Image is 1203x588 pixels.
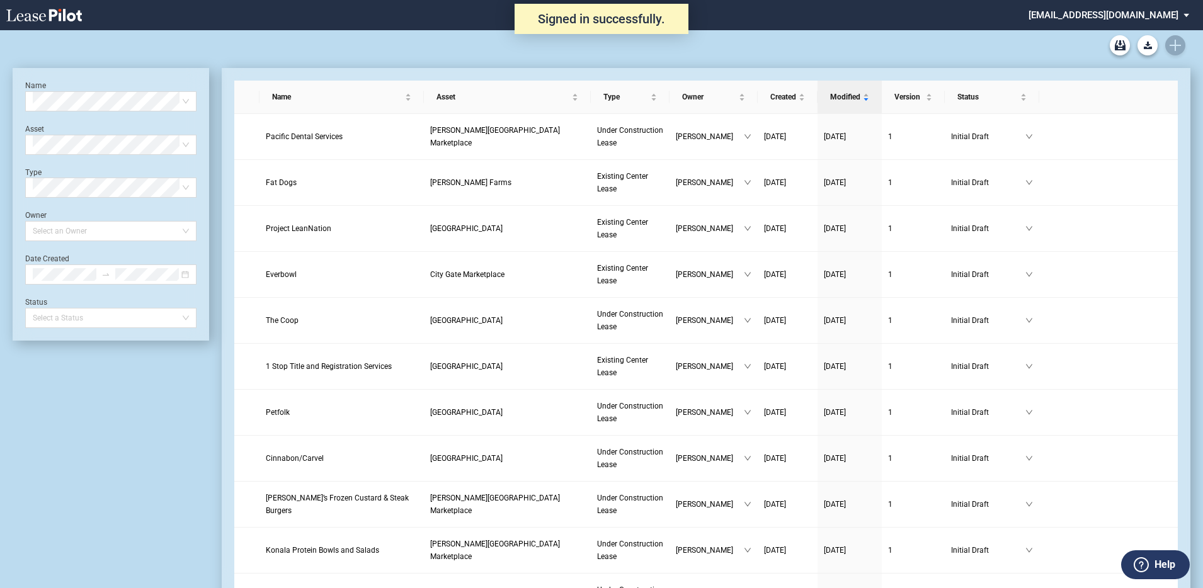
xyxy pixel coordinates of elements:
span: [PERSON_NAME] [676,452,744,465]
a: Under Construction Lease [597,538,663,563]
a: [PERSON_NAME][GEOGRAPHIC_DATA] Marketplace [430,124,584,149]
a: [DATE] [764,360,811,373]
span: Initial Draft [951,130,1025,143]
span: Initial Draft [951,498,1025,511]
label: Type [25,168,42,177]
label: Help [1155,557,1175,573]
button: Download Blank Form [1137,35,1158,55]
span: 1 [888,224,892,233]
span: down [744,546,751,554]
span: down [1025,455,1033,462]
a: [DATE] [764,314,811,327]
span: 1 [888,178,892,187]
th: Name [259,81,425,114]
span: Under Construction Lease [597,310,663,331]
span: Pacific Dental Services [266,132,343,141]
a: Under Construction Lease [597,124,663,149]
span: [DATE] [764,500,786,509]
span: [DATE] [824,546,846,555]
a: 1 [888,452,938,465]
span: [DATE] [824,362,846,371]
span: Modified [830,91,860,103]
span: Under Construction Lease [597,126,663,147]
a: [DATE] [824,544,875,557]
a: [PERSON_NAME]’s Frozen Custard & Steak Burgers [266,492,418,517]
span: Initial Draft [951,222,1025,235]
a: Existing Center Lease [597,216,663,241]
a: [GEOGRAPHIC_DATA] [430,314,584,327]
span: Type [603,91,648,103]
span: [DATE] [764,454,786,463]
a: Archive [1110,35,1130,55]
a: [DATE] [824,130,875,143]
span: Owner [682,91,736,103]
label: Name [25,81,46,90]
span: [DATE] [764,178,786,187]
span: [DATE] [824,178,846,187]
a: [DATE] [824,268,875,281]
span: down [1025,363,1033,370]
span: to [101,270,110,279]
span: Initial Draft [951,314,1025,327]
span: [PERSON_NAME] [676,406,744,419]
span: Created [770,91,796,103]
span: [DATE] [764,132,786,141]
span: [DATE] [824,500,846,509]
span: [DATE] [764,408,786,417]
label: Asset [25,125,44,133]
span: The Coop [266,316,299,325]
span: [PERSON_NAME] [676,360,744,373]
a: [GEOGRAPHIC_DATA] [430,406,584,419]
span: 1 [888,132,892,141]
a: City Gate Marketplace [430,268,584,281]
a: [PERSON_NAME][GEOGRAPHIC_DATA] Marketplace [430,492,584,517]
span: down [744,317,751,324]
a: [DATE] [764,544,811,557]
span: [DATE] [764,546,786,555]
span: Under Construction Lease [597,402,663,423]
span: down [744,455,751,462]
a: [DATE] [764,176,811,189]
span: [PERSON_NAME] [676,130,744,143]
a: [DATE] [764,498,811,511]
a: Existing Center Lease [597,170,663,195]
span: [DATE] [824,132,846,141]
span: Kiley Ranch Marketplace [430,540,560,561]
span: Cinnabon/Carvel [266,454,324,463]
span: Kiley Ranch Marketplace [430,126,560,147]
span: down [1025,546,1033,554]
a: [PERSON_NAME][GEOGRAPHIC_DATA] Marketplace [430,538,584,563]
span: Kiley Ranch Marketplace [430,494,560,515]
span: down [744,409,751,416]
label: Status [25,298,47,307]
span: [DATE] [764,224,786,233]
span: down [1025,500,1033,508]
a: Existing Center Lease [597,354,663,379]
span: down [1025,225,1033,232]
a: Existing Center Lease [597,262,663,287]
span: down [1025,317,1033,324]
span: [DATE] [764,362,786,371]
a: Pacific Dental Services [266,130,418,143]
span: Initial Draft [951,176,1025,189]
a: Under Construction Lease [597,492,663,517]
a: The Coop [266,314,418,327]
a: 1 [888,314,938,327]
a: Under Construction Lease [597,446,663,471]
a: 1 [888,130,938,143]
span: Harvest Grove [430,408,503,417]
span: Gladden Farms [430,178,511,187]
span: Everbowl [266,270,297,279]
a: [DATE] [824,406,875,419]
span: Name [272,91,403,103]
span: Initial Draft [951,452,1025,465]
a: [GEOGRAPHIC_DATA] [430,360,584,373]
span: down [744,225,751,232]
span: Initial Draft [951,544,1025,557]
span: [PERSON_NAME] [676,268,744,281]
a: [DATE] [764,406,811,419]
span: [DATE] [824,454,846,463]
span: 1 [888,546,892,555]
span: down [1025,409,1033,416]
span: 1 [888,408,892,417]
